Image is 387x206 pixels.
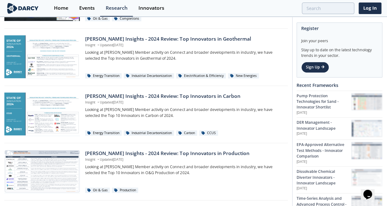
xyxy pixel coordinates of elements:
div: Recent Frameworks [297,80,382,91]
div: EPA-Approved Alternative Test Methods - Innovator Comparison [297,142,351,159]
span: • [96,157,100,162]
p: Insight Updated [DATE] [85,157,283,162]
a: Darcy Insights - 2024 Review: Top Innovators in Carbon preview [PERSON_NAME] Insights - 2024 Revi... [4,93,288,136]
span: • [96,43,100,47]
div: Industrial Decarbonization [124,73,174,79]
div: Energy Transition [85,130,122,136]
input: Advanced Search [302,3,354,14]
div: Join your peers [301,34,378,44]
div: Stay up to date on the latest technology trends in your sector. [301,44,378,58]
a: EPA-Approved Alternative Test Methods - Innovator Comparison [DATE] EPA-Approved Alternative Test... [297,139,382,166]
a: Log In [359,3,381,14]
div: Innovators [138,6,164,11]
div: [PERSON_NAME] Insights - 2024 Review: Top Innovators in Geothermal [85,35,283,43]
div: Register [301,23,378,34]
span: • [96,100,100,104]
div: Completions [112,16,141,22]
div: Home [54,6,68,11]
div: Oil & Gas [85,188,110,193]
div: Carbon [176,130,197,136]
div: DER Management - Innovator Landscape [297,120,351,131]
img: logo-wide.svg [6,3,40,14]
div: Dissolvable Chemical Diverter Innovators - Innovator Landscape [297,169,351,186]
div: Production [112,188,138,193]
p: [DATE] [297,110,351,115]
div: CCUS [199,130,218,136]
div: Industrial Decarbonization [124,130,174,136]
p: Insight Updated [DATE] [85,100,283,105]
a: Darcy Insights - 2024 Review: Top Innovators in Geothermal preview [PERSON_NAME] Insights - 2024 ... [4,35,288,79]
div: [PERSON_NAME] Insights - 2024 Review: Top Innovators in Carbon [85,93,283,100]
p: [DATE] [297,186,351,191]
p: Looking at [PERSON_NAME] Member activity on Connect and broader developments in industry, we have... [85,164,283,176]
div: Electrification & Efficiency [176,73,226,79]
a: DER Management - Innovator Landscape [DATE] DER Management - Innovator Landscape preview [297,117,382,139]
iframe: chat widget [361,181,381,200]
p: Looking at [PERSON_NAME] Member activity on Connect and broader developments in industry, we have... [85,107,283,118]
a: Sign Up [301,62,329,73]
div: Energy Transition [85,73,122,79]
div: [PERSON_NAME] Insights - 2024 Review: Top Innovators in Production [85,150,283,157]
div: Research [106,6,128,11]
a: Pump Protection Technologies for Sand - Innovator Shortlist [DATE] Pump Protection Technologies f... [297,91,382,118]
p: Insight Updated [DATE] [85,43,283,48]
a: Dissolvable Chemical Diverter Innovators - Innovator Landscape [DATE] Dissolvable Chemical Divert... [297,166,382,193]
a: Darcy Insights - 2024 Review: Top Innovators in Production preview [PERSON_NAME] Insights - 2024 ... [4,150,288,193]
div: Events [79,6,95,11]
p: [DATE] [297,131,351,136]
div: Oil & Gas [85,16,110,22]
p: [DATE] [297,159,351,164]
p: Looking at [PERSON_NAME] Member activity on Connect and broader developments in industry, we have... [85,50,283,61]
div: New Energies [228,73,259,79]
div: Pump Protection Technologies for Sand - Innovator Shortlist [297,93,351,110]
